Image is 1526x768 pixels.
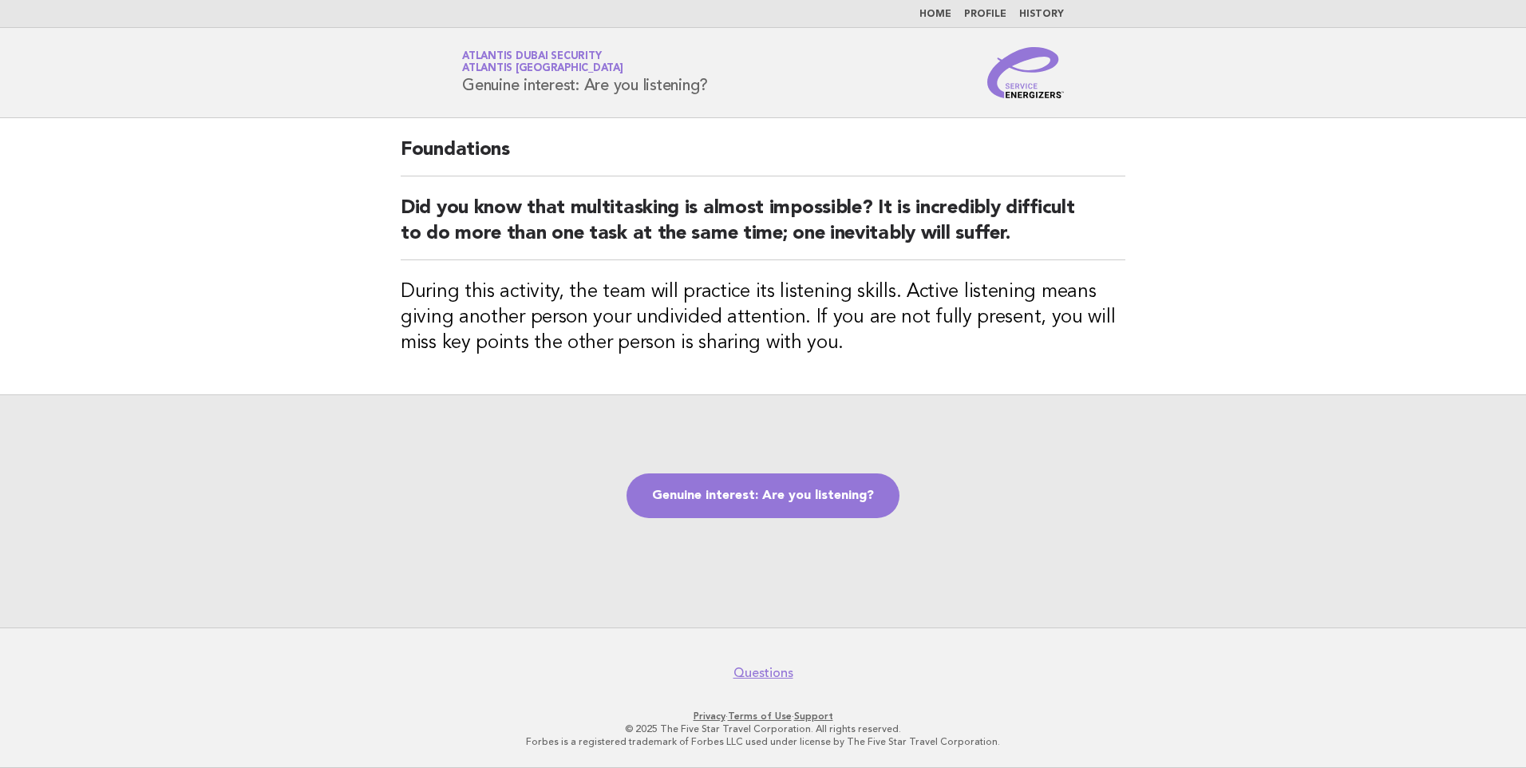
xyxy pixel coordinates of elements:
[919,10,951,19] a: Home
[627,473,899,518] a: Genuine interest: Are you listening?
[462,64,623,74] span: Atlantis [GEOGRAPHIC_DATA]
[401,196,1125,260] h2: Did you know that multitasking is almost impossible? It is incredibly difficult to do more than o...
[733,665,793,681] a: Questions
[401,137,1125,176] h2: Foundations
[794,711,833,722] a: Support
[964,10,1006,19] a: Profile
[275,735,1251,748] p: Forbes is a registered trademark of Forbes LLC used under license by The Five Star Travel Corpora...
[1019,10,1064,19] a: History
[694,711,725,722] a: Privacy
[401,279,1125,356] h3: During this activity, the team will practice its listening skills. Active listening means giving ...
[462,52,708,93] h1: Genuine interest: Are you listening?
[728,711,792,722] a: Terms of Use
[987,47,1064,98] img: Service Energizers
[275,710,1251,722] p: · ·
[275,722,1251,735] p: © 2025 The Five Star Travel Corporation. All rights reserved.
[462,51,623,73] a: Atlantis Dubai SecurityAtlantis [GEOGRAPHIC_DATA]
